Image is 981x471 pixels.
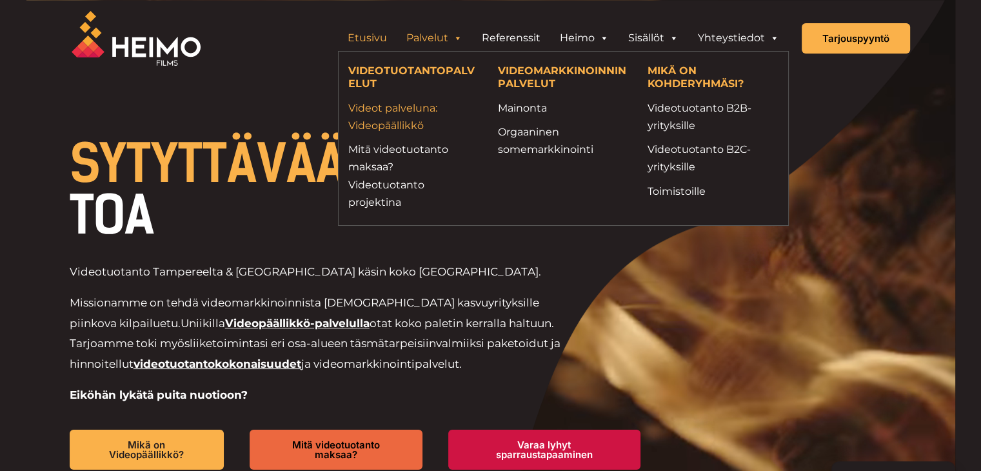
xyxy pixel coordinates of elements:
a: Tarjouspyyntö [802,23,910,54]
span: Uniikilla [181,317,225,330]
span: valmiiksi paketoidut ja hinnoitellut [70,337,560,370]
p: Missionamme on tehdä videomarkkinoinnista [DEMOGRAPHIC_DATA] kasvuyrityksille piinkova kilpailuetu. [70,293,579,374]
strong: Eiköhän lykätä puita nuotioon? [70,388,248,401]
img: Heimo Filmsin logo [72,11,201,66]
h4: VIDEOMARKKINOINNIN PALVELUT [498,65,628,92]
a: videotuotantokokonaisuudet [134,357,301,370]
span: Varaa lyhyt sparraustapaaminen [469,440,620,459]
p: Videotuotanto Tampereelta & [GEOGRAPHIC_DATA] käsin koko [GEOGRAPHIC_DATA]. [70,262,579,283]
a: Referenssit [472,25,550,51]
a: Etusivu [338,25,397,51]
span: SYTYTTÄVÄÄ [70,133,346,195]
span: liiketoimintasi eri osa-alueen täsmätarpeisiin [190,337,436,350]
a: Varaa lyhyt sparraustapaaminen [448,430,640,470]
a: Yhteystiedot [688,25,789,51]
a: Sisällöt [619,25,688,51]
span: ja videomarkkinointipalvelut. [301,357,462,370]
aside: Header Widget 1 [332,25,795,51]
a: Videotuotanto B2C-yrityksille [648,141,778,175]
a: Mikä on Videopäällikkö? [70,430,224,470]
span: Mikä on Videopäällikkö? [90,440,204,459]
h4: MIKÄ ON KOHDERYHMÄSI? [648,65,778,92]
span: Mitä videotuotanto maksaa? [270,440,401,459]
a: Palvelut [397,25,472,51]
a: Orgaaninen somemarkkinointi [498,123,628,158]
a: Mainonta [498,99,628,117]
a: Mitä videotuotanto maksaa? [250,430,422,470]
a: Videot palveluna: Videopäällikkö [348,99,479,134]
a: Videopäällikkö-palvelulla [225,317,370,330]
h1: VIDEOTUOTANTOA [70,138,666,241]
a: Heimo [550,25,619,51]
a: Mitä videotuotanto maksaa?Videotuotanto projektina [348,141,479,211]
a: Toimistoille [648,183,778,200]
a: Videotuotanto B2B-yrityksille [648,99,778,134]
h4: VIDEOTUOTANTOPALVELUT [348,65,479,92]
